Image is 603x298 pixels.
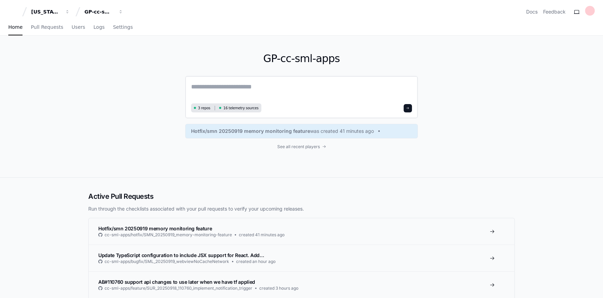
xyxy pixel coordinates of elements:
span: created an hour ago [236,259,276,264]
span: Pull Requests [31,25,63,29]
button: [US_STATE] Pacific [28,6,73,18]
a: Logs [93,19,105,35]
span: created 41 minutes ago [239,232,285,238]
span: Logs [93,25,105,29]
span: Home [8,25,22,29]
span: was created 41 minutes ago [310,128,374,135]
span: 3 repos [198,105,210,111]
a: Pull Requests [31,19,63,35]
a: Update TypeScript configuration to include JSX support for React. Add…cc-sml-apps/bugfix/SML_2025... [89,245,514,271]
h2: Active Pull Requests [88,191,515,201]
a: AB#110760 support api changes to use later when we have tf appliedcc-sml-apps/feature/SUR_2025091... [89,271,514,298]
span: created 3 hours ago [259,286,298,291]
span: cc-sml-apps/bugfix/SML_20250919_webviewNoCacheNetwork [105,259,229,264]
a: Docs [526,8,538,15]
span: Update TypeScript configuration to include JSX support for React. Add… [98,252,264,258]
span: Hotfix/smn 20250919 memory monitoring feature [191,128,310,135]
a: Home [8,19,22,35]
button: Feedback [543,8,566,15]
span: 16 telemetry sources [223,105,258,111]
span: Users [72,25,85,29]
a: See all recent players [185,144,418,150]
span: Hotfix/smn 20250919 memory monitoring feature [98,225,212,231]
span: cc-sml-apps/feature/SUR_20250918_110760_implement_notification_trigger [105,286,252,291]
div: GP-cc-sml-apps [84,8,114,15]
a: Hotfix/smn 20250919 memory monitoring featurewas created 41 minutes ago [191,128,412,135]
button: GP-cc-sml-apps [82,6,126,18]
span: AB#110760 support api changes to use later when we have tf applied [98,279,255,285]
a: Hotfix/smn 20250919 memory monitoring featurecc-sml-apps/hotfix/SMN_20250919_memory-monitoring-fe... [89,218,514,245]
p: Run through the checklists associated with your pull requests to verify your upcoming releases. [88,205,515,212]
span: cc-sml-apps/hotfix/SMN_20250919_memory-monitoring-feature [105,232,232,238]
div: [US_STATE] Pacific [31,8,61,15]
span: Settings [113,25,133,29]
span: See all recent players [277,144,320,150]
a: Settings [113,19,133,35]
h1: GP-cc-sml-apps [185,52,418,65]
a: Users [72,19,85,35]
